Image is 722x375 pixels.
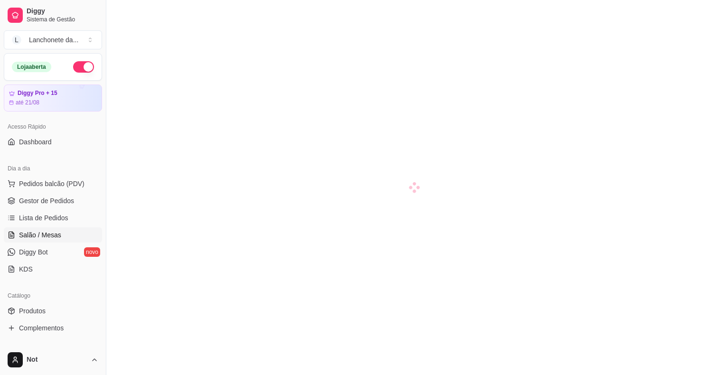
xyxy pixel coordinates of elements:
span: Gestor de Pedidos [19,196,74,206]
a: Dashboard [4,134,102,150]
article: Diggy Pro + 15 [18,90,57,97]
div: Dia a dia [4,161,102,176]
button: Alterar Status [73,61,94,73]
span: Complementos [19,323,64,333]
button: Select a team [4,30,102,49]
span: Salão / Mesas [19,230,61,240]
span: Sistema de Gestão [27,16,98,23]
div: Loja aberta [12,62,51,72]
a: Produtos [4,303,102,319]
a: KDS [4,262,102,277]
span: Dashboard [19,137,52,147]
button: Not [4,348,102,371]
a: Gestor de Pedidos [4,193,102,208]
a: Diggy Botnovo [4,244,102,260]
a: Diggy Pro + 15até 21/08 [4,84,102,112]
a: Complementos [4,320,102,336]
a: Lista de Pedidos [4,210,102,225]
span: Produtos [19,306,46,316]
span: L [12,35,21,45]
a: Salão / Mesas [4,227,102,243]
button: Pedidos balcão (PDV) [4,176,102,191]
span: Lista de Pedidos [19,213,68,223]
div: Catálogo [4,288,102,303]
article: até 21/08 [16,99,39,106]
a: DiggySistema de Gestão [4,4,102,27]
span: Diggy Bot [19,247,48,257]
span: Diggy [27,7,98,16]
div: Acesso Rápido [4,119,102,134]
div: Lanchonete da ... [29,35,78,45]
span: Pedidos balcão (PDV) [19,179,84,188]
span: Not [27,356,87,364]
span: KDS [19,264,33,274]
